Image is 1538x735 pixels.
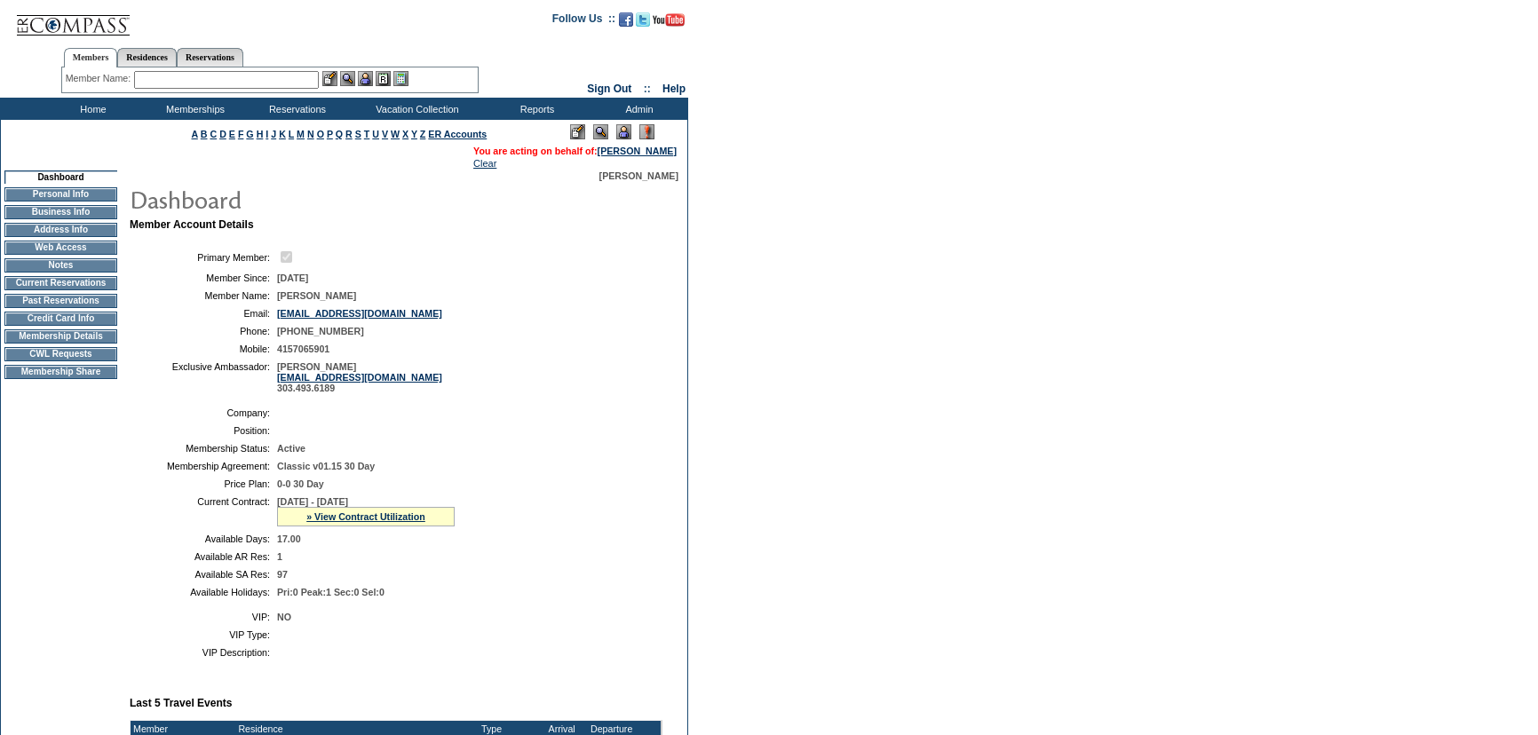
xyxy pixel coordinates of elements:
[142,98,244,120] td: Memberships
[137,326,270,336] td: Phone:
[402,129,408,139] a: X
[277,533,301,544] span: 17.00
[279,129,286,139] a: K
[244,98,346,120] td: Reservations
[636,12,650,27] img: Follow us on Twitter
[238,129,244,139] a: F
[307,129,314,139] a: N
[137,273,270,283] td: Member Since:
[662,83,686,95] a: Help
[345,129,353,139] a: R
[4,223,117,237] td: Address Info
[277,372,442,383] a: [EMAIL_ADDRESS][DOMAIN_NAME]
[137,249,270,265] td: Primary Member:
[4,170,117,184] td: Dashboard
[376,71,391,86] img: Reservations
[4,347,117,361] td: CWL Requests
[277,461,375,471] span: Classic v01.15 30 Day
[277,344,329,354] span: 4157065901
[137,478,270,489] td: Price Plan:
[64,48,118,67] a: Members
[4,187,117,202] td: Personal Info
[364,129,370,139] a: T
[137,612,270,622] td: VIP:
[636,18,650,28] a: Follow us on Twitter
[257,129,264,139] a: H
[137,533,270,544] td: Available Days:
[266,129,268,139] a: I
[137,587,270,597] td: Available Holidays:
[277,308,442,319] a: [EMAIL_ADDRESS][DOMAIN_NAME]
[297,129,305,139] a: M
[355,129,361,139] a: S
[117,48,177,67] a: Residences
[277,290,356,301] span: [PERSON_NAME]
[277,478,324,489] span: 0-0 30 Day
[653,18,685,28] a: Subscribe to our YouTube Channel
[277,496,348,507] span: [DATE] - [DATE]
[4,294,117,308] td: Past Reservations
[229,129,235,139] a: E
[4,365,117,379] td: Membership Share
[137,647,270,658] td: VIP Description:
[4,329,117,344] td: Membership Details
[137,425,270,436] td: Position:
[177,48,243,67] a: Reservations
[346,98,484,120] td: Vacation Collection
[473,158,496,169] a: Clear
[639,124,654,139] img: Log Concern/Member Elevation
[277,273,308,283] span: [DATE]
[598,146,677,156] a: [PERSON_NAME]
[271,129,276,139] a: J
[277,551,282,562] span: 1
[130,697,232,709] b: Last 5 Travel Events
[644,83,651,95] span: ::
[372,129,379,139] a: U
[420,129,426,139] a: Z
[201,129,208,139] a: B
[137,496,270,526] td: Current Contract:
[137,407,270,418] td: Company:
[616,124,631,139] img: Impersonate
[428,129,487,139] a: ER Accounts
[219,129,226,139] a: D
[4,276,117,290] td: Current Reservations
[289,129,294,139] a: L
[137,361,270,393] td: Exclusive Ambassador:
[4,258,117,273] td: Notes
[137,443,270,454] td: Membership Status:
[246,129,253,139] a: G
[340,71,355,86] img: View
[192,129,198,139] a: A
[653,13,685,27] img: Subscribe to our YouTube Channel
[137,569,270,580] td: Available SA Res:
[137,551,270,562] td: Available AR Res:
[391,129,400,139] a: W
[484,98,586,120] td: Reports
[336,129,343,139] a: Q
[40,98,142,120] td: Home
[619,18,633,28] a: Become our fan on Facebook
[137,461,270,471] td: Membership Agreement:
[137,629,270,640] td: VIP Type:
[473,146,677,156] span: You are acting on behalf of:
[210,129,217,139] a: C
[411,129,417,139] a: Y
[277,569,288,580] span: 97
[129,181,484,217] img: pgTtlDashboard.gif
[599,170,678,181] span: [PERSON_NAME]
[277,443,305,454] span: Active
[306,511,425,522] a: » View Contract Utilization
[277,361,442,393] span: [PERSON_NAME] 303.493.6189
[317,129,324,139] a: O
[277,587,384,597] span: Pri:0 Peak:1 Sec:0 Sel:0
[393,71,408,86] img: b_calculator.gif
[358,71,373,86] img: Impersonate
[570,124,585,139] img: Edit Mode
[593,124,608,139] img: View Mode
[322,71,337,86] img: b_edit.gif
[382,129,388,139] a: V
[619,12,633,27] img: Become our fan on Facebook
[66,71,134,86] div: Member Name:
[137,344,270,354] td: Mobile:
